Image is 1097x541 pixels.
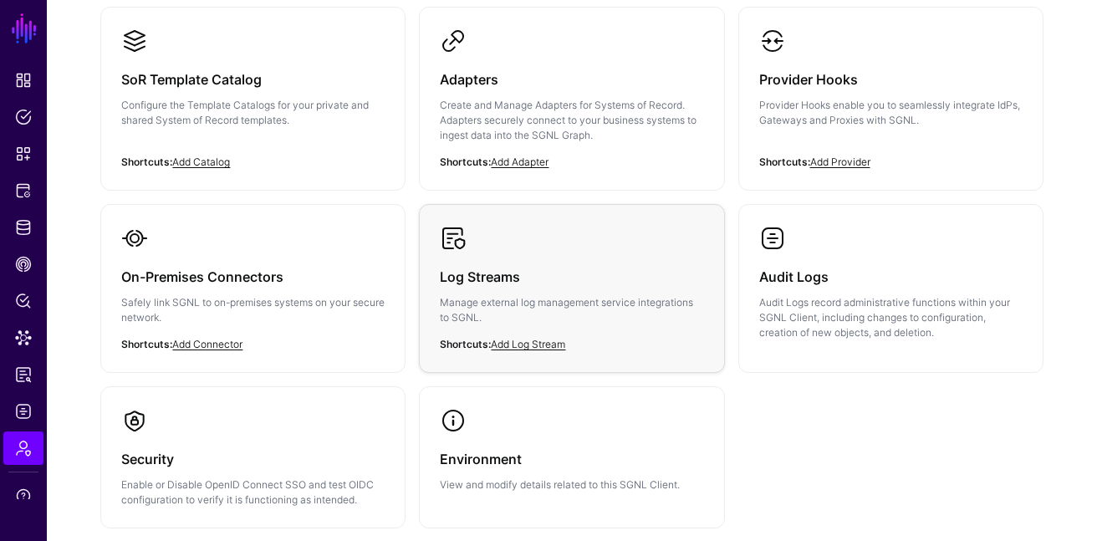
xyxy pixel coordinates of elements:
[759,295,1023,340] p: Audit Logs record administrative functions within your SGNL Client, including changes to configur...
[15,182,32,199] span: Protected Systems
[3,284,43,318] a: Policy Lens
[3,174,43,207] a: Protected Systems
[440,338,491,350] strong: Shortcuts:
[440,98,703,143] p: Create and Manage Adapters for Systems of Record. Adapters securely connect to your business syst...
[420,8,723,190] a: AdaptersCreate and Manage Adapters for Systems of Record. Adapters securely connect to your busin...
[440,156,491,168] strong: Shortcuts:
[121,295,385,325] p: Safely link SGNL to on-premises systems on your secure network.
[121,156,172,168] strong: Shortcuts:
[15,366,32,383] span: Reports
[759,68,1023,91] h3: Provider Hooks
[101,387,405,528] a: SecurityEnable or Disable OpenID Connect SSO and test OIDC configuration to verify it is function...
[420,205,723,372] a: Log StreamsManage external log management service integrations to SGNL.
[172,338,242,350] a: Add Connector
[15,403,32,420] span: Logs
[3,248,43,281] a: CAEP Hub
[3,321,43,355] a: Data Lens
[121,477,385,508] p: Enable or Disable OpenID Connect SSO and test OIDC configuration to verify it is functioning as i...
[121,265,385,288] h3: On-Premises Connectors
[10,10,38,47] a: SGNL
[15,219,32,236] span: Identity Data Fabric
[121,98,385,128] p: Configure the Template Catalogs for your private and shared System of Record templates.
[3,358,43,391] a: Reports
[121,338,172,350] strong: Shortcuts:
[15,72,32,89] span: Dashboard
[15,109,32,125] span: Policies
[810,156,870,168] a: Add Provider
[420,387,723,513] a: EnvironmentView and modify details related to this SGNL Client.
[15,440,32,457] span: Admin
[491,338,565,350] a: Add Log Stream
[3,64,43,97] a: Dashboard
[121,447,385,471] h3: Security
[172,156,230,168] a: Add Catalog
[15,487,32,504] span: Support
[440,447,703,471] h3: Environment
[101,8,405,175] a: SoR Template CatalogConfigure the Template Catalogs for your private and shared System of Record ...
[121,68,385,91] h3: SoR Template Catalog
[3,211,43,244] a: Identity Data Fabric
[3,137,43,171] a: Snippets
[3,100,43,134] a: Policies
[440,265,703,288] h3: Log Streams
[739,8,1043,175] a: Provider HooksProvider Hooks enable you to seamlessly integrate IdPs, Gateways and Proxies with S...
[3,431,43,465] a: Admin
[491,156,548,168] a: Add Adapter
[15,293,32,309] span: Policy Lens
[759,265,1023,288] h3: Audit Logs
[759,156,810,168] strong: Shortcuts:
[759,98,1023,128] p: Provider Hooks enable you to seamlessly integrate IdPs, Gateways and Proxies with SGNL.
[440,477,703,493] p: View and modify details related to this SGNL Client.
[101,205,405,372] a: On-Premises ConnectorsSafely link SGNL to on-premises systems on your secure network.
[440,68,703,91] h3: Adapters
[3,395,43,428] a: Logs
[15,329,32,346] span: Data Lens
[739,205,1043,360] a: Audit LogsAudit Logs record administrative functions within your SGNL Client, including changes t...
[440,295,703,325] p: Manage external log management service integrations to SGNL.
[15,145,32,162] span: Snippets
[15,256,32,273] span: CAEP Hub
